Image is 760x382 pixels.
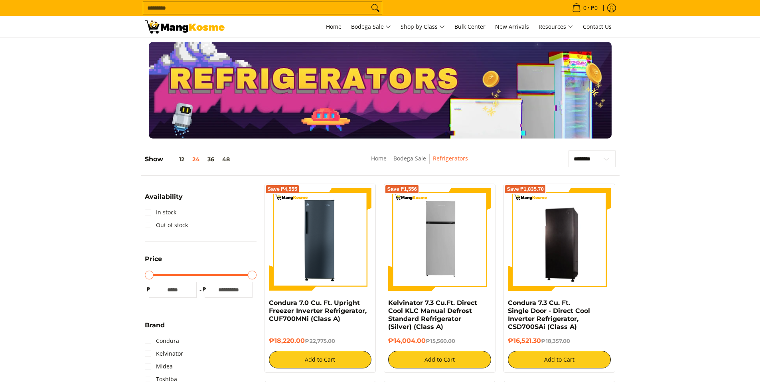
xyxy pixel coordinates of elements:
[269,337,372,345] h6: ₱18,220.00
[269,299,367,323] a: Condura 7.0 Cu. Ft. Upright Freezer Inverter Refrigerator, CUF700MNi (Class A)
[495,23,529,30] span: New Arrivals
[450,16,490,38] a: Bulk Center
[579,16,616,38] a: Contact Us
[145,256,162,262] span: Price
[541,338,570,344] del: ₱18,357.00
[508,337,611,345] h6: ₱16,521.30
[218,156,234,162] button: 48
[269,351,372,368] button: Add to Cart
[388,337,491,345] h6: ₱14,004.00
[188,156,203,162] button: 24
[369,2,382,14] button: Search
[145,285,153,293] span: ₱
[388,188,491,291] img: Kelvinator 7.3 Cu.Ft. Direct Cool KLC Manual Defrost Standard Refrigerator (Silver) (Class A)
[539,22,573,32] span: Resources
[145,322,165,329] span: Brand
[590,5,599,11] span: ₱0
[145,334,179,347] a: Condura
[145,20,225,34] img: Bodega Sale Refrigerator l Mang Kosme: Home Appliances Warehouse Sale
[145,256,162,268] summary: Open
[313,154,526,172] nav: Breadcrumbs
[507,187,544,192] span: Save ₱1,835.70
[326,23,342,30] span: Home
[397,16,449,38] a: Shop by Class
[145,219,188,232] a: Out of stock
[508,299,590,331] a: Condura 7.3 Cu. Ft. Single Door - Direct Cool Inverter Refrigerator, CSD700SAi (Class A)
[145,194,183,206] summary: Open
[145,360,173,373] a: Midea
[145,155,234,163] h5: Show
[583,23,612,30] span: Contact Us
[233,16,616,38] nav: Main Menu
[388,351,491,368] button: Add to Cart
[269,188,372,291] img: Condura 7.0 Cu. Ft. Upright Freezer Inverter Refrigerator, CUF700MNi (Class A)
[145,206,176,219] a: In stock
[535,16,577,38] a: Resources
[305,338,335,344] del: ₱22,775.00
[570,4,600,12] span: •
[268,187,298,192] span: Save ₱4,555
[347,16,395,38] a: Bodega Sale
[454,23,486,30] span: Bulk Center
[201,285,209,293] span: ₱
[145,322,165,334] summary: Open
[393,154,426,162] a: Bodega Sale
[145,194,183,200] span: Availability
[401,22,445,32] span: Shop by Class
[351,22,391,32] span: Bodega Sale
[508,189,611,290] img: Condura 7.3 Cu. Ft. Single Door - Direct Cool Inverter Refrigerator, CSD700SAi (Class A)
[491,16,533,38] a: New Arrivals
[388,299,477,331] a: Kelvinator 7.3 Cu.Ft. Direct Cool KLC Manual Defrost Standard Refrigerator (Silver) (Class A)
[426,338,455,344] del: ₱15,560.00
[387,187,417,192] span: Save ₱1,556
[508,351,611,368] button: Add to Cart
[203,156,218,162] button: 36
[163,156,188,162] button: 12
[145,347,183,360] a: Kelvinator
[371,154,387,162] a: Home
[582,5,588,11] span: 0
[433,154,468,162] a: Refrigerators
[322,16,345,38] a: Home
